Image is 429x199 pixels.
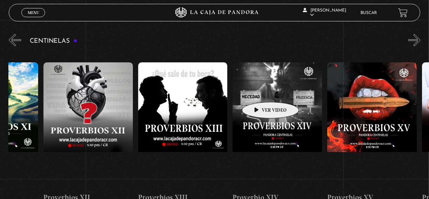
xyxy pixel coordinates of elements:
[28,11,39,15] span: Menu
[398,8,408,18] a: View your shopping cart
[30,38,78,44] h3: Centinelas
[303,8,346,17] span: [PERSON_NAME]
[408,34,421,46] button: Next
[25,16,42,21] span: Cerrar
[361,11,377,15] a: Buscar
[9,34,21,46] button: Previous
